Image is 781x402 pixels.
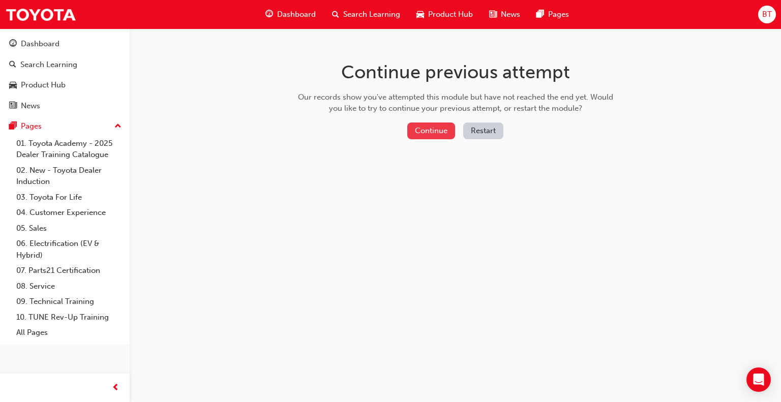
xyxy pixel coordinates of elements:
a: car-iconProduct Hub [408,4,481,25]
div: Our records show you've attempted this module but have not reached the end yet. Would you like to... [294,91,617,114]
button: Continue [407,122,455,139]
button: Pages [4,117,126,136]
span: guage-icon [265,8,273,21]
span: Dashboard [277,9,316,20]
a: Product Hub [4,76,126,95]
a: 03. Toyota For Life [12,190,126,205]
div: News [21,100,40,112]
a: 08. Service [12,279,126,294]
span: search-icon [332,8,339,21]
h1: Continue previous attempt [294,61,617,83]
div: Open Intercom Messenger [746,367,771,392]
a: 09. Technical Training [12,294,126,310]
img: Trak [5,3,76,26]
span: guage-icon [9,40,17,49]
a: Search Learning [4,55,126,74]
div: Dashboard [21,38,59,50]
a: 05. Sales [12,221,126,236]
span: Search Learning [343,9,400,20]
a: 07. Parts21 Certification [12,263,126,279]
span: news-icon [9,102,17,111]
div: Product Hub [21,79,66,91]
button: Restart [463,122,503,139]
span: News [501,9,520,20]
a: search-iconSearch Learning [324,4,408,25]
span: car-icon [416,8,424,21]
span: pages-icon [9,122,17,131]
a: pages-iconPages [528,4,577,25]
a: Dashboard [4,35,126,53]
span: Pages [548,9,569,20]
span: car-icon [9,81,17,90]
a: 01. Toyota Academy - 2025 Dealer Training Catalogue [12,136,126,163]
span: Product Hub [428,9,473,20]
a: News [4,97,126,115]
span: news-icon [489,8,497,21]
span: search-icon [9,60,16,70]
a: 04. Customer Experience [12,205,126,221]
a: 06. Electrification (EV & Hybrid) [12,236,126,263]
span: BT [762,9,772,20]
button: BT [758,6,776,23]
div: Search Learning [20,59,77,71]
span: pages-icon [536,8,544,21]
a: 02. New - Toyota Dealer Induction [12,163,126,190]
button: DashboardSearch LearningProduct HubNews [4,33,126,117]
div: Pages [21,120,42,132]
span: up-icon [114,120,122,133]
a: news-iconNews [481,4,528,25]
a: All Pages [12,325,126,341]
a: 10. TUNE Rev-Up Training [12,310,126,325]
a: guage-iconDashboard [257,4,324,25]
span: prev-icon [112,382,119,394]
